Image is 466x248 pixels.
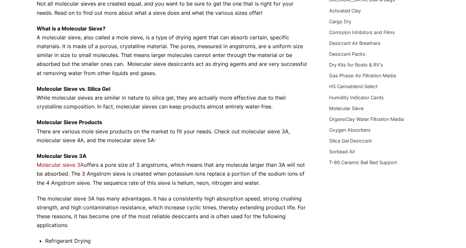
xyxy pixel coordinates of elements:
[329,138,372,143] a: Silica Gel Desiccant
[329,105,363,111] a: Molecular Sieve
[329,19,351,24] a: Cargo Dry
[37,152,310,187] p: offers a pore size of 3 angstroms, which means that any molecule larger than 3A will not be absor...
[329,84,378,89] a: HS Cannablend Select
[37,194,310,230] p: The molecular sieve 3A has many advantages. It has a consistently high absorption speed, strong c...
[329,73,396,78] a: Gas Phase-Air Filtration Media
[329,160,397,165] a: T-86 Ceramic Ball Bed Support
[329,127,371,133] a: Oxygen Absorbers
[37,119,102,125] strong: Molecular Sieve Products
[329,95,384,100] a: Humidity Indicator Cards
[329,116,404,122] a: OrganoClay Water Filtration Media
[45,237,310,245] li: Refrigerant Drying
[329,149,355,154] a: Sorbead Air
[37,85,310,111] p: While molecular sieves are similar in nature to silica gel, they are actually more effective due ...
[37,153,86,159] strong: Molecular Sieve 3A
[329,8,361,13] a: Activated Clay
[37,86,110,92] strong: Molecular Sieve vs. Silica Gel
[37,162,84,168] a: Molecular sieve 3A
[37,25,105,32] strong: What is a Molecular Sieve?
[37,24,310,78] p: A molecular sieve, also called a mole sieve, is a type of drying agent that can absorb certain, s...
[329,51,365,57] a: Desiccant Packs
[329,29,395,35] a: Corrosion Inhibitors and Films
[329,40,381,46] a: Desiccant Air Breathers
[329,62,383,67] a: Dry Kits for Boats & RV's
[37,118,310,145] p: There are various mole sieve products on the market to fit your needs. Check out molecular sieve ...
